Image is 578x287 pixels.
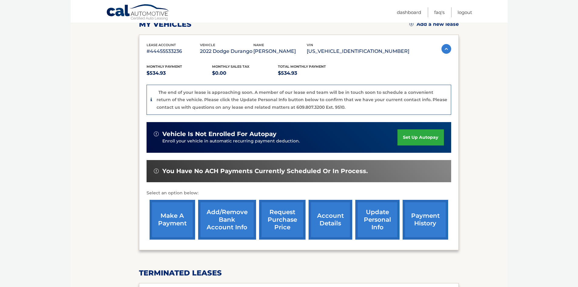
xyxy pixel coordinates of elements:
a: set up autopay [397,129,444,145]
span: lease account [147,43,176,47]
img: alert-white.svg [154,132,159,136]
a: payment history [403,200,448,240]
p: Enroll your vehicle in automatic recurring payment deduction. [162,138,398,145]
span: vin [307,43,313,47]
a: request purchase price [259,200,306,240]
a: Dashboard [397,7,421,17]
span: Monthly Payment [147,64,182,69]
h2: terminated leases [139,268,459,278]
a: Logout [458,7,472,17]
span: Monthly sales Tax [212,64,249,69]
p: $534.93 [278,69,344,77]
p: [US_VEHICLE_IDENTIFICATION_NUMBER] [307,47,409,56]
a: Add/Remove bank account info [198,200,256,240]
img: add.svg [409,22,414,26]
a: Cal Automotive [106,4,170,22]
p: $534.93 [147,69,212,77]
p: [PERSON_NAME] [253,47,307,56]
span: Total Monthly Payment [278,64,326,69]
h2: my vehicles [139,20,191,29]
span: You have no ACH payments currently scheduled or in process. [162,167,368,175]
span: name [253,43,264,47]
img: accordion-active.svg [441,44,451,54]
p: The end of your lease is approaching soon. A member of our lease end team will be in touch soon t... [157,90,447,110]
span: vehicle is not enrolled for autopay [162,130,276,138]
img: alert-white.svg [154,169,159,173]
a: Add a new lease [409,21,459,27]
a: FAQ's [434,7,444,17]
p: #44455533236 [147,47,200,56]
p: $0.00 [212,69,278,77]
a: account details [309,200,352,240]
span: vehicle [200,43,215,47]
a: make a payment [150,200,195,240]
p: Select an option below: [147,190,451,197]
a: update personal info [355,200,400,240]
p: 2022 Dodge Durango [200,47,253,56]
